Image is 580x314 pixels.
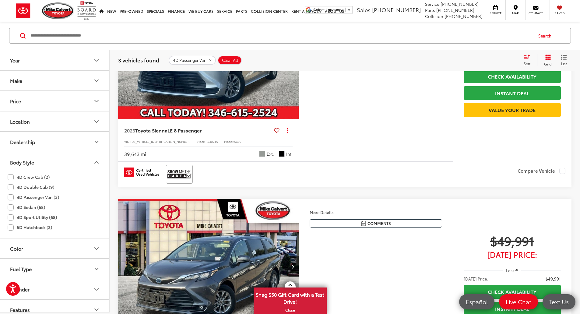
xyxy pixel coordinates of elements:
span: Graphite [279,151,285,157]
img: Toyota Certified Used Vehicles [124,168,159,177]
button: Grid View [537,54,556,66]
div: Dealership [93,138,100,146]
span: Español [463,298,491,305]
div: Color [10,245,23,251]
button: Clear All [218,56,242,65]
span: Saved [553,11,566,15]
span: List [561,61,567,66]
label: 4D Double Cab (9) [8,182,54,192]
span: Collision [425,13,443,19]
label: 4D Crew Cab (2) [8,172,50,182]
a: Check Availability [464,69,561,83]
button: DealershipDealership [0,132,110,152]
button: Fuel TypeFuel Type [0,259,110,279]
span: 3 vehicles found [118,56,159,64]
div: Price [10,98,21,104]
span: [DATE] Price: [464,276,488,282]
span: P53021A [206,139,218,144]
label: 5D Hatchback (3) [8,222,52,232]
span: Sales [357,6,371,14]
img: Mike Calvert Toyota [42,2,74,19]
div: Fuel Type [93,265,100,273]
div: Year [10,57,20,63]
span: [PHONE_NUMBER] [436,7,474,13]
button: Search [533,28,560,43]
span: Sort [524,61,530,66]
div: Year [93,57,100,64]
span: 4D Passenger Van [173,58,206,63]
div: Features [10,307,30,312]
button: Body StyleBody Style [0,152,110,172]
a: Value Your Trade [464,103,561,117]
span: Toyota Sienna [135,127,167,134]
a: 2023Toyota SiennaLE 8 Passenger [124,127,272,134]
label: 4D Sport Utility (68) [8,212,57,222]
div: 39,643 mi [124,150,146,157]
button: List View [556,54,571,66]
button: Comments [310,219,442,228]
span: 2023 [124,127,135,134]
span: 5402 [234,139,241,144]
a: Live Chat [499,294,538,309]
div: Cylinder [93,286,100,293]
div: Cylinder [10,286,30,292]
span: Snag $50 Gift Card with a Test Drive! [254,288,326,307]
div: Make [93,77,100,84]
input: Search by Make, Model, or Keyword [30,28,533,43]
span: Comments [367,221,391,226]
a: Text Us [543,294,575,309]
div: Fuel Type [10,266,32,272]
span: [PHONE_NUMBER] [372,6,421,14]
span: $49,991 [546,276,561,282]
a: Check Availability [464,285,561,298]
span: Contact [529,11,543,15]
span: [PHONE_NUMBER] [441,1,479,7]
span: Model: [224,139,234,144]
a: Español [459,294,494,309]
span: Less [506,268,514,273]
button: YearYear [0,50,110,70]
img: Comments [361,221,366,226]
button: Less [503,265,522,276]
div: Body Style [10,159,34,165]
span: [PHONE_NUMBER] [445,13,483,19]
span: Stock: [197,139,206,144]
span: Int. [286,151,293,157]
label: 4D Sedan (58) [8,202,45,212]
span: Parts [425,7,435,13]
div: Features [93,306,100,313]
span: ▼ [347,8,351,12]
span: LE 8 Passenger [167,127,202,134]
span: Service [489,11,502,15]
span: Live Chat [503,298,534,305]
img: View CARFAX report [167,166,192,182]
div: Location [10,118,30,124]
div: Make [10,78,22,83]
button: CylinderCylinder [0,279,110,299]
span: Clear All [222,58,238,63]
span: VIN: [124,139,130,144]
a: Instant Deal [464,86,561,100]
div: Price [93,97,100,105]
span: Celestial Silver Metallic [259,151,265,157]
h4: More Details [310,210,442,214]
span: [US_VEHICLE_IDENTIFICATION_NUMBER] [130,139,191,144]
span: dropdown dots [287,128,288,133]
label: Compare Vehicle [518,168,565,174]
button: Actions [282,125,293,136]
span: Grid [544,61,552,66]
button: LocationLocation [0,111,110,131]
button: remove 4D%20Passenger%20Van [169,56,216,65]
span: $49,991 [464,233,561,248]
button: MakeMake [0,71,110,90]
div: Color [93,245,100,252]
button: Select sort value [521,54,537,66]
span: Map [509,11,522,15]
label: 4D Passenger Van (3) [8,192,59,202]
span: Text Us [546,298,572,305]
button: ColorColor [0,238,110,258]
span: Ext. [267,151,274,157]
div: Location [93,118,100,125]
span: Service [425,1,439,7]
